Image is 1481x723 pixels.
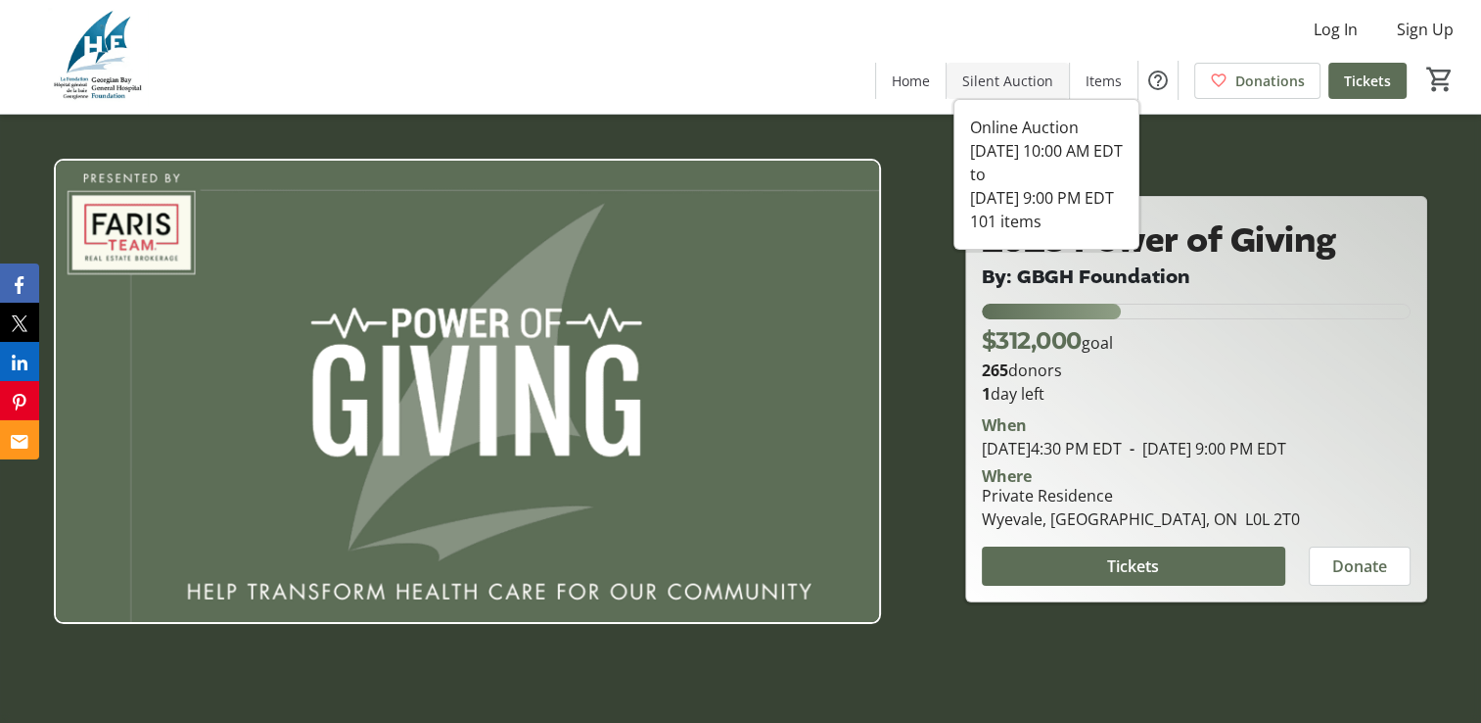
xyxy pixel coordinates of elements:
div: [DATE] 9:00 PM EDT [970,186,1123,210]
button: Cart [1422,62,1458,97]
div: Online Auction [970,116,1123,139]
span: - [1122,438,1142,459]
span: Home [892,71,930,91]
div: Where [982,468,1032,484]
div: When [982,413,1027,437]
span: Silent Auction [962,71,1053,91]
p: donors [982,359,1411,382]
span: Items [1086,71,1122,91]
div: 101 items [970,210,1123,233]
button: Donate [1309,547,1411,586]
span: 1 [982,383,991,405]
button: Tickets [982,547,1285,586]
a: Silent Auction [947,63,1069,99]
a: Tickets [1328,63,1407,99]
p: day left [982,382,1411,406]
p: goal [982,323,1113,359]
div: 32.556089743589745% of fundraising goal reached [982,304,1411,319]
span: $312,000 [982,326,1082,355]
span: Tickets [1344,71,1391,91]
span: Sign Up [1397,18,1454,41]
span: Tickets [1107,554,1159,578]
div: [DATE] 10:00 AM EDT [970,139,1123,163]
b: 265 [982,360,1008,381]
button: Help [1138,61,1178,100]
div: Wyevale, [GEOGRAPHIC_DATA], ON L0L 2T0 [982,507,1300,531]
a: Home [876,63,946,99]
span: Donations [1235,71,1305,91]
div: to [970,163,1123,186]
span: 2025 Power of Giving [982,217,1336,265]
span: Donate [1332,554,1387,578]
img: Georgian Bay General Hospital Foundation's Logo [12,8,186,106]
span: [DATE] 4:30 PM EDT [982,438,1122,459]
button: Log In [1298,14,1373,45]
a: Donations [1194,63,1320,99]
div: Private Residence [982,484,1300,507]
span: By: GBGH Foundation [982,264,1190,290]
span: Log In [1314,18,1358,41]
span: [DATE] 9:00 PM EDT [1122,438,1286,459]
button: Sign Up [1381,14,1469,45]
img: Campaign CTA Media Photo [54,159,881,624]
a: Items [1070,63,1137,99]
